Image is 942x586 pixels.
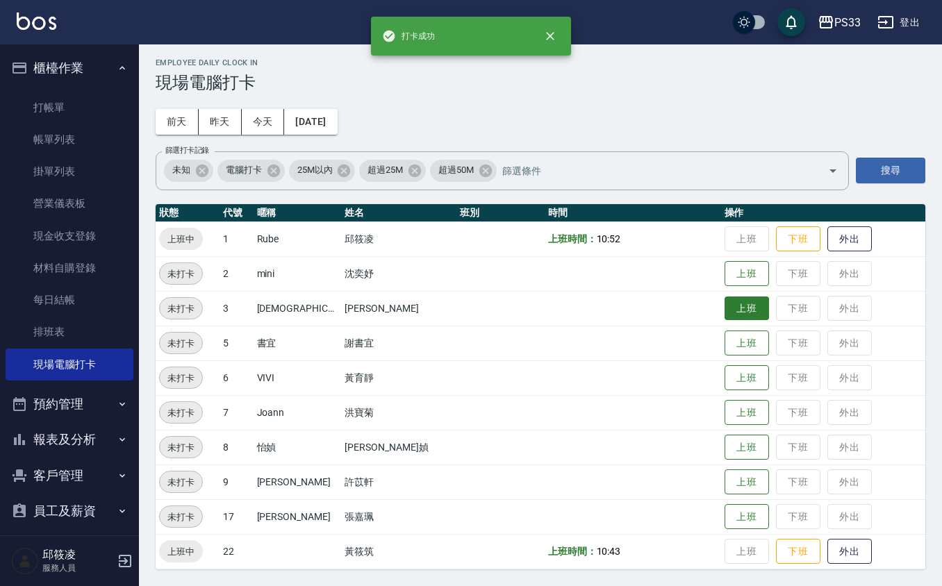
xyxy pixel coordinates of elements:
a: 掛單列表 [6,156,133,187]
span: 未打卡 [160,371,202,385]
td: mini [254,256,342,291]
span: 電腦打卡 [217,163,270,177]
button: 今天 [242,109,285,135]
a: 現場電腦打卡 [6,349,133,380]
span: 10:52 [597,233,621,244]
th: 姓名 [341,204,456,222]
button: 外出 [827,226,872,252]
td: 5 [220,326,253,360]
button: 上班 [725,261,769,287]
button: 登出 [872,10,925,35]
td: 邱筱凌 [341,221,456,256]
button: [DATE] [284,109,337,135]
h3: 現場電腦打卡 [156,73,925,92]
h5: 邱筱凌 [42,548,113,562]
td: 沈奕妤 [341,256,456,291]
span: 未打卡 [160,510,202,524]
button: 下班 [776,226,820,252]
span: 25M以內 [289,163,341,177]
span: 未打卡 [160,405,202,420]
td: 17 [220,499,253,534]
button: 上班 [725,469,769,495]
td: 書宜 [254,326,342,360]
td: 1 [220,221,253,256]
h2: Employee Daily Clock In [156,58,925,67]
a: 排班表 [6,316,133,348]
button: 外出 [827,539,872,564]
button: 客戶管理 [6,458,133,494]
td: 謝書宜 [341,326,456,360]
button: 員工及薪資 [6,493,133,529]
button: 上班 [725,504,769,530]
a: 打帳單 [6,92,133,124]
span: 超過25M [359,163,411,177]
span: 上班中 [159,544,203,559]
button: 昨天 [199,109,242,135]
td: 22 [220,534,253,569]
td: 許苡軒 [341,464,456,499]
b: 上班時間： [548,546,597,557]
button: save [777,8,805,36]
label: 篩選打卡記錄 [165,145,209,156]
img: Logo [17,12,56,30]
button: PS33 [812,8,866,37]
th: 時間 [545,204,721,222]
button: 預約管理 [6,386,133,422]
button: Open [822,160,844,182]
img: Person [11,547,39,575]
div: 超過25M [359,160,426,182]
a: 現金收支登錄 [6,220,133,252]
td: 洪寶菊 [341,395,456,430]
span: 未打卡 [160,301,202,316]
th: 暱稱 [254,204,342,222]
div: 電腦打卡 [217,160,285,182]
td: 7 [220,395,253,430]
button: 上班 [725,330,769,356]
td: [DEMOGRAPHIC_DATA][PERSON_NAME] [254,291,342,326]
button: 報表及分析 [6,421,133,458]
td: [PERSON_NAME] [341,291,456,326]
button: 上班 [725,435,769,460]
th: 狀態 [156,204,220,222]
td: [PERSON_NAME] [254,464,342,499]
td: 3 [220,291,253,326]
td: 黃育靜 [341,360,456,395]
td: 6 [220,360,253,395]
span: 超過50M [430,163,482,177]
td: 8 [220,430,253,464]
th: 操作 [721,204,925,222]
span: 未打卡 [160,336,202,351]
span: 未知 [164,163,199,177]
button: 搜尋 [856,158,925,183]
td: Rube [254,221,342,256]
div: PS33 [834,14,861,31]
div: 25M以內 [289,160,356,182]
button: 前天 [156,109,199,135]
span: 打卡成功 [382,29,435,43]
button: 上班 [725,400,769,426]
button: close [535,21,565,51]
button: 櫃檯作業 [6,50,133,86]
th: 代號 [220,204,253,222]
div: 超過50M [430,160,497,182]
td: [PERSON_NAME]媜 [341,430,456,464]
button: 上班 [725,365,769,391]
a: 材料自購登錄 [6,252,133,284]
p: 服務人員 [42,562,113,574]
td: Joann [254,395,342,430]
span: 未打卡 [160,267,202,281]
div: 未知 [164,160,213,182]
a: 帳單列表 [6,124,133,156]
td: 黃筱筑 [341,534,456,569]
td: 2 [220,256,253,291]
span: 未打卡 [160,440,202,455]
button: 上班 [725,296,769,321]
td: 怡媜 [254,430,342,464]
td: 張嘉珮 [341,499,456,534]
span: 未打卡 [160,475,202,489]
span: 10:43 [597,546,621,557]
td: VIVI [254,360,342,395]
input: 篩選條件 [499,158,804,183]
span: 上班中 [159,232,203,246]
a: 營業儀表板 [6,187,133,219]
